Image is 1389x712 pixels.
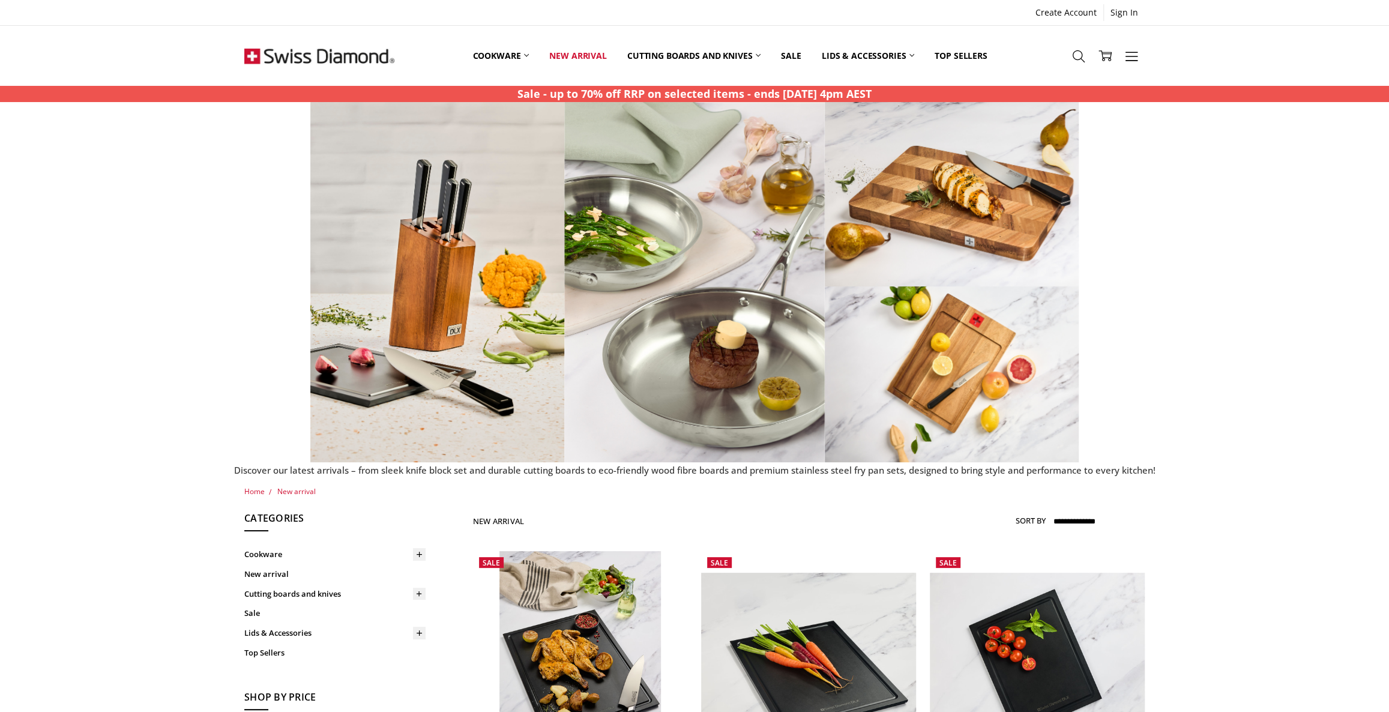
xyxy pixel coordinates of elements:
h1: New arrival [473,516,525,526]
a: Lids & Accessories [812,29,924,82]
img: Free Shipping On Every Order [244,26,394,86]
a: New arrival [539,29,616,82]
h5: Shop By Price [244,690,426,710]
a: Home [244,486,265,496]
h5: Categories [244,511,426,531]
label: Sort By [1016,511,1046,530]
a: Lids & Accessories [244,623,426,643]
span: Sale [711,558,728,568]
a: Sale [771,29,811,82]
span: Sale [483,558,500,568]
p: Discover our latest arrivals – from sleek knife block set and durable cutting boards to eco-frien... [234,463,1155,477]
strong: Sale - up to 70% off RRP on selected items - ends [DATE] 4pm AEST [517,86,872,101]
a: Cookware [462,29,539,82]
a: Cookware [244,545,426,564]
a: Top Sellers [924,29,997,82]
a: Sign In [1104,4,1145,21]
a: Cutting boards and knives [244,584,426,604]
a: Create Account [1029,4,1103,21]
a: Sale [244,603,426,623]
a: New arrival [277,486,316,496]
span: Sale [939,558,957,568]
a: New arrival [244,564,426,584]
a: Cutting boards and knives [617,29,771,82]
a: Top Sellers [244,643,426,663]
